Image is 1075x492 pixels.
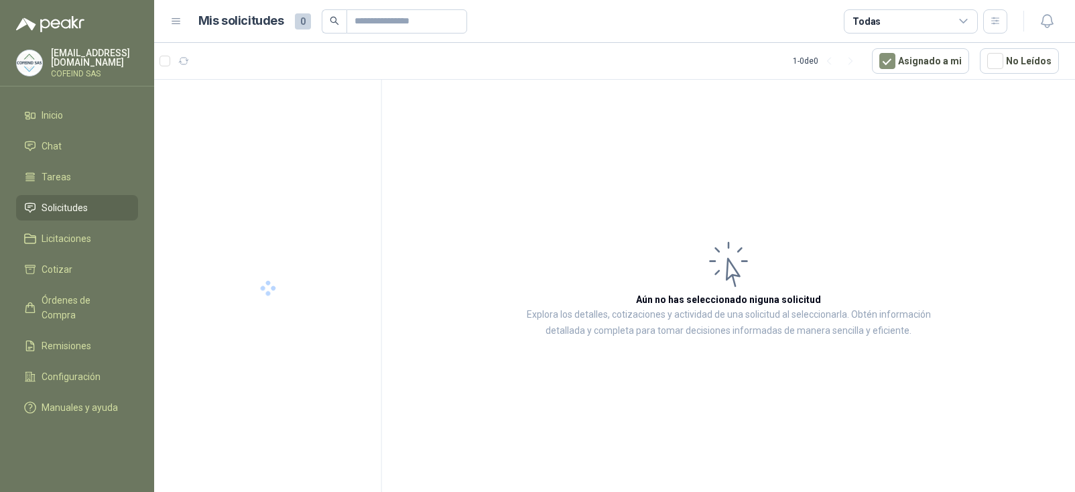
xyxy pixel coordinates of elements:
[16,103,138,128] a: Inicio
[42,339,91,353] span: Remisiones
[198,11,284,31] h1: Mis solicitudes
[16,333,138,359] a: Remisiones
[295,13,311,29] span: 0
[42,231,91,246] span: Licitaciones
[42,400,118,415] span: Manuales y ayuda
[16,395,138,420] a: Manuales y ayuda
[980,48,1059,74] button: No Leídos
[16,133,138,159] a: Chat
[42,170,71,184] span: Tareas
[636,292,821,307] h3: Aún no has seleccionado niguna solicitud
[42,369,101,384] span: Configuración
[16,226,138,251] a: Licitaciones
[51,48,138,67] p: [EMAIL_ADDRESS][DOMAIN_NAME]
[16,257,138,282] a: Cotizar
[16,195,138,221] a: Solicitudes
[793,50,861,72] div: 1 - 0 de 0
[872,48,969,74] button: Asignado a mi
[42,200,88,215] span: Solicitudes
[16,288,138,328] a: Órdenes de Compra
[17,50,42,76] img: Company Logo
[42,262,72,277] span: Cotizar
[42,293,125,322] span: Órdenes de Compra
[16,364,138,389] a: Configuración
[51,70,138,78] p: COFEIND SAS
[516,307,941,339] p: Explora los detalles, cotizaciones y actividad de una solicitud al seleccionarla. Obtén informaci...
[330,16,339,25] span: search
[42,139,62,153] span: Chat
[42,108,63,123] span: Inicio
[16,164,138,190] a: Tareas
[16,16,84,32] img: Logo peakr
[852,14,881,29] div: Todas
